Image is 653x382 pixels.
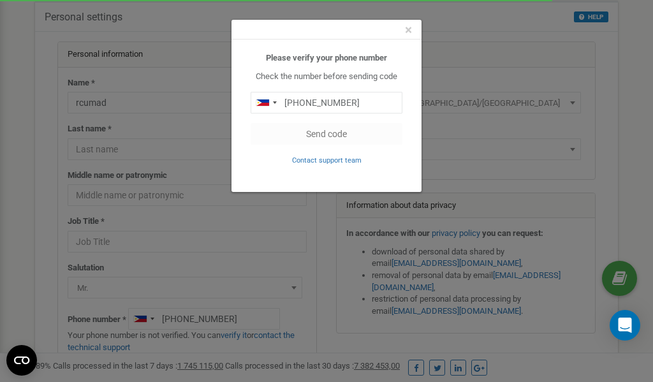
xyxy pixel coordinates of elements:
div: Open Intercom Messenger [610,310,640,341]
div: Telephone country code [251,92,281,113]
b: Please verify your phone number [266,53,387,62]
a: Contact support team [292,155,362,165]
button: Open CMP widget [6,345,37,376]
span: × [405,22,412,38]
button: Send code [251,123,402,145]
input: 0905 123 4567 [251,92,402,114]
button: Close [405,24,412,37]
p: Check the number before sending code [251,71,402,83]
small: Contact support team [292,156,362,165]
